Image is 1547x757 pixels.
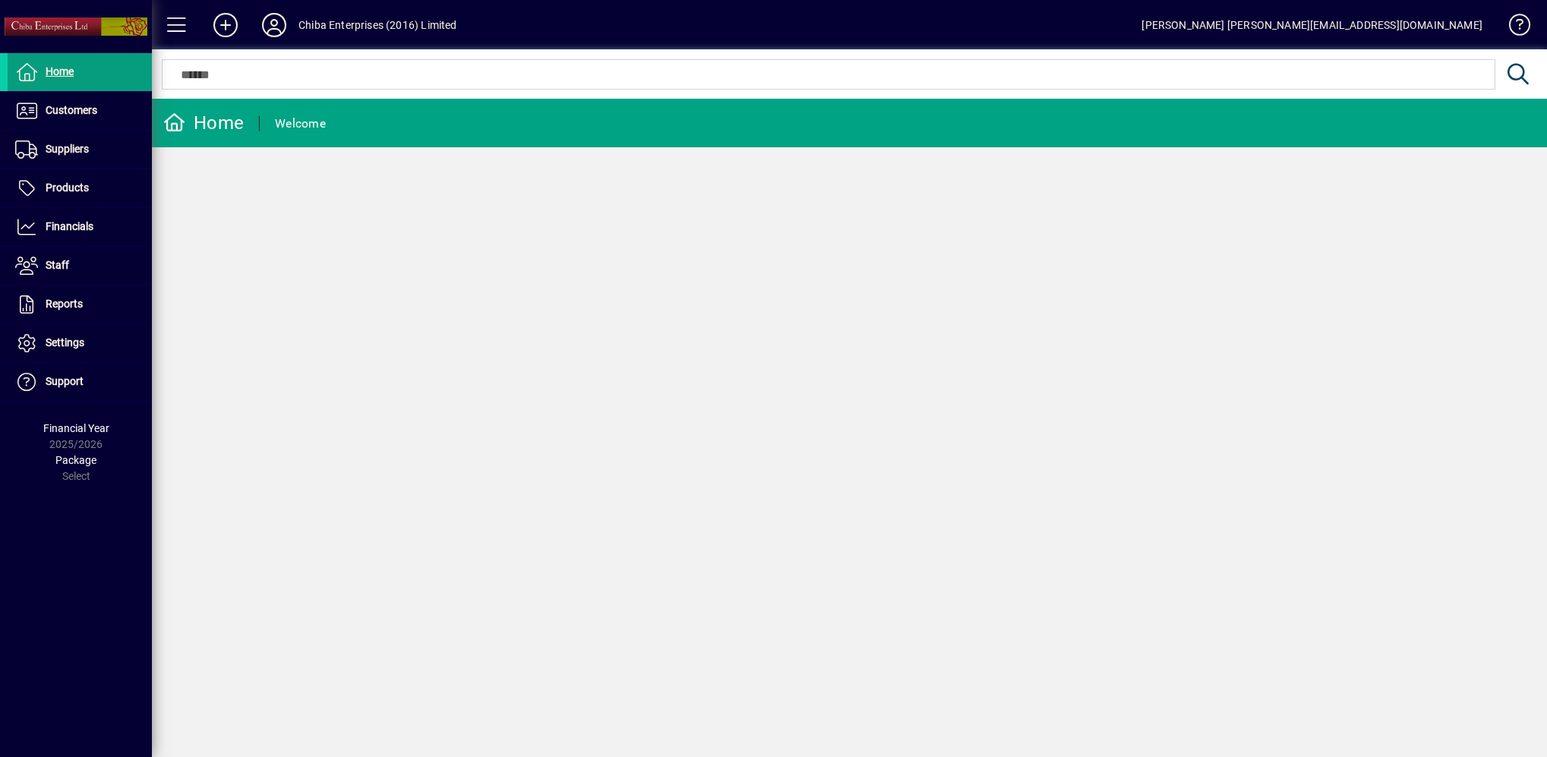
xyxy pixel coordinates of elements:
[46,181,89,194] span: Products
[1141,13,1482,37] div: [PERSON_NAME] [PERSON_NAME][EMAIL_ADDRESS][DOMAIN_NAME]
[163,111,244,135] div: Home
[46,298,83,310] span: Reports
[201,11,250,39] button: Add
[275,112,326,136] div: Welcome
[46,143,89,155] span: Suppliers
[55,454,96,466] span: Package
[43,422,109,434] span: Financial Year
[8,324,152,362] a: Settings
[1498,3,1528,52] a: Knowledge Base
[46,104,97,116] span: Customers
[8,131,152,169] a: Suppliers
[8,169,152,207] a: Products
[46,259,69,271] span: Staff
[46,375,84,387] span: Support
[8,285,152,323] a: Reports
[298,13,457,37] div: Chiba Enterprises (2016) Limited
[8,208,152,246] a: Financials
[8,363,152,401] a: Support
[8,247,152,285] a: Staff
[250,11,298,39] button: Profile
[46,65,74,77] span: Home
[8,92,152,130] a: Customers
[46,220,93,232] span: Financials
[46,336,84,349] span: Settings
